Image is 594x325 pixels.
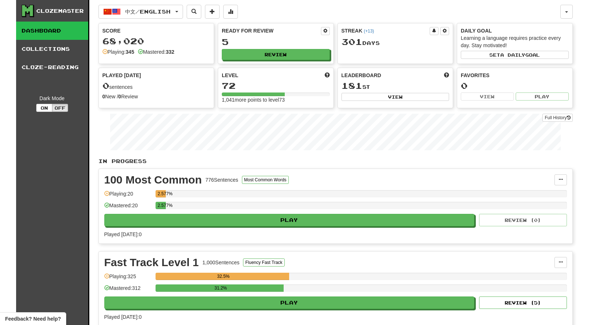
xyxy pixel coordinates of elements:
[222,27,321,34] div: Ready for Review
[158,284,284,292] div: 31.2%
[102,72,141,79] span: Played [DATE]
[461,34,569,49] div: Learning a language requires practice every day. Stay motivated!
[125,8,171,15] span: 中文 / English
[341,37,362,47] span: 301
[166,49,174,55] strong: 332
[222,72,238,79] span: Level
[5,315,61,322] span: Open feedback widget
[104,257,199,268] div: Fast Track Level 1
[461,72,569,79] div: Favorites
[222,96,330,103] div: 1,041 more points to level 73
[222,49,330,60] button: Review
[52,104,68,112] button: Off
[126,49,134,55] strong: 345
[461,81,569,90] div: 0
[104,202,152,214] div: Mastered: 20
[242,176,289,184] button: Most Common Words
[36,104,52,112] button: On
[479,296,567,309] button: Review (5)
[118,94,121,99] strong: 0
[341,37,449,47] div: Day s
[461,27,569,34] div: Daily Goal
[325,72,330,79] span: Score more points to level up
[158,202,166,209] div: 2.577%
[98,158,573,165] p: In Progress
[16,58,88,76] a: Cloze-Reading
[187,5,201,19] button: Search sentences
[98,5,183,19] button: 中文/English
[104,284,152,296] div: Mastered: 312
[22,95,83,102] div: Dark Mode
[223,5,238,19] button: More stats
[104,214,475,226] button: Play
[222,37,330,46] div: 5
[138,48,175,56] div: Mastered:
[341,93,449,101] button: View
[341,27,430,34] div: Streak
[104,190,152,202] div: Playing: 20
[479,214,567,226] button: Review (0)
[104,231,142,237] span: Played [DATE]: 0
[104,273,152,285] div: Playing: 325
[102,93,210,100] div: New / Review
[461,92,514,101] button: View
[202,259,239,266] div: 1,000 Sentences
[444,72,449,79] span: This week in points, UTC
[104,174,202,185] div: 100 Most Common
[36,7,84,15] div: Clozemaster
[516,92,569,101] button: Play
[341,80,362,91] span: 181
[341,72,381,79] span: Leaderboard
[542,114,572,122] a: Full History
[158,190,166,197] div: 2.577%
[102,48,134,56] div: Playing:
[364,29,374,34] a: (+13)
[104,296,475,309] button: Play
[102,81,210,91] div: sentences
[341,81,449,91] div: st
[243,258,284,267] button: Fluency Fast Track
[205,176,238,184] div: 776 Sentences
[16,22,88,40] a: Dashboard
[222,81,330,90] div: 72
[461,51,569,59] button: Seta dailygoal
[16,40,88,58] a: Collections
[102,80,109,91] span: 0
[205,5,220,19] button: Add sentence to collection
[102,37,210,46] div: 68,020
[102,27,210,34] div: Score
[158,273,289,280] div: 32.5%
[102,94,105,99] strong: 0
[104,314,142,320] span: Played [DATE]: 0
[500,52,525,57] span: a daily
